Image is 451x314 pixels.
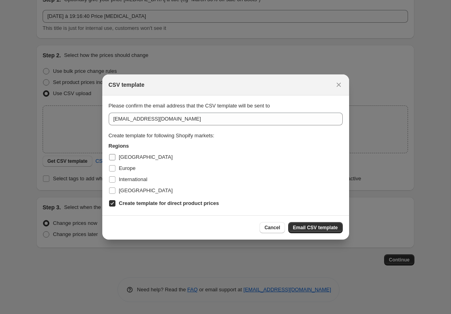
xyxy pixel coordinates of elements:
span: International [119,176,148,182]
h3: Regions [109,142,343,150]
span: Please confirm the email address that the CSV template will be sent to [109,103,270,109]
span: Europe [119,165,136,171]
span: Cancel [264,224,280,231]
button: Cancel [260,222,285,233]
span: [GEOGRAPHIC_DATA] [119,187,173,193]
span: Email CSV template [293,224,338,231]
span: [GEOGRAPHIC_DATA] [119,154,173,160]
button: Close [333,79,344,90]
h2: CSV template [109,81,144,89]
button: Email CSV template [288,222,343,233]
div: Create template for following Shopify markets: [109,132,343,140]
b: Create template for direct product prices [119,200,219,206]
